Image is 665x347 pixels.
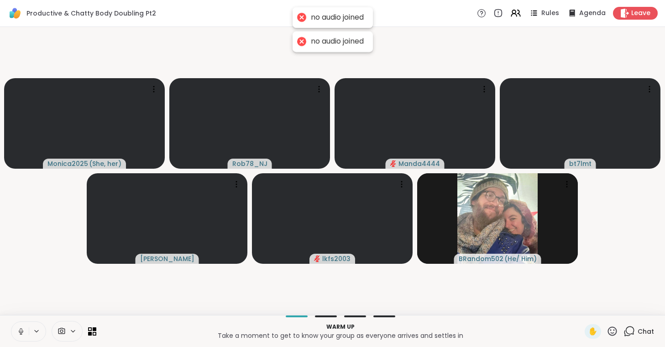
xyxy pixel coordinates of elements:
div: no audio joined [311,37,364,47]
span: Chat [638,327,654,336]
span: audio-muted [390,160,397,167]
div: no audio joined [311,13,364,22]
span: ( She, her ) [89,159,121,168]
span: Rules [541,9,559,18]
span: lkfs2003 [322,254,351,263]
img: BRandom502 [457,173,538,264]
span: BRandom502 [459,254,503,263]
span: Manda4444 [398,159,440,168]
p: Warm up [102,323,579,331]
span: Agenda [579,9,606,18]
span: [PERSON_NAME] [140,254,194,263]
span: Monica2025 [47,159,88,168]
span: bt7lmt [569,159,592,168]
span: ✋ [588,326,597,337]
span: audio-muted [314,256,320,262]
span: ( He/ Him ) [504,254,537,263]
span: Rob78_NJ [232,159,267,168]
span: Leave [631,9,650,18]
p: Take a moment to get to know your group as everyone arrives and settles in [102,331,579,340]
img: ShareWell Logomark [7,5,23,21]
span: Productive & Chatty Body Doubling Pt2 [26,9,156,18]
